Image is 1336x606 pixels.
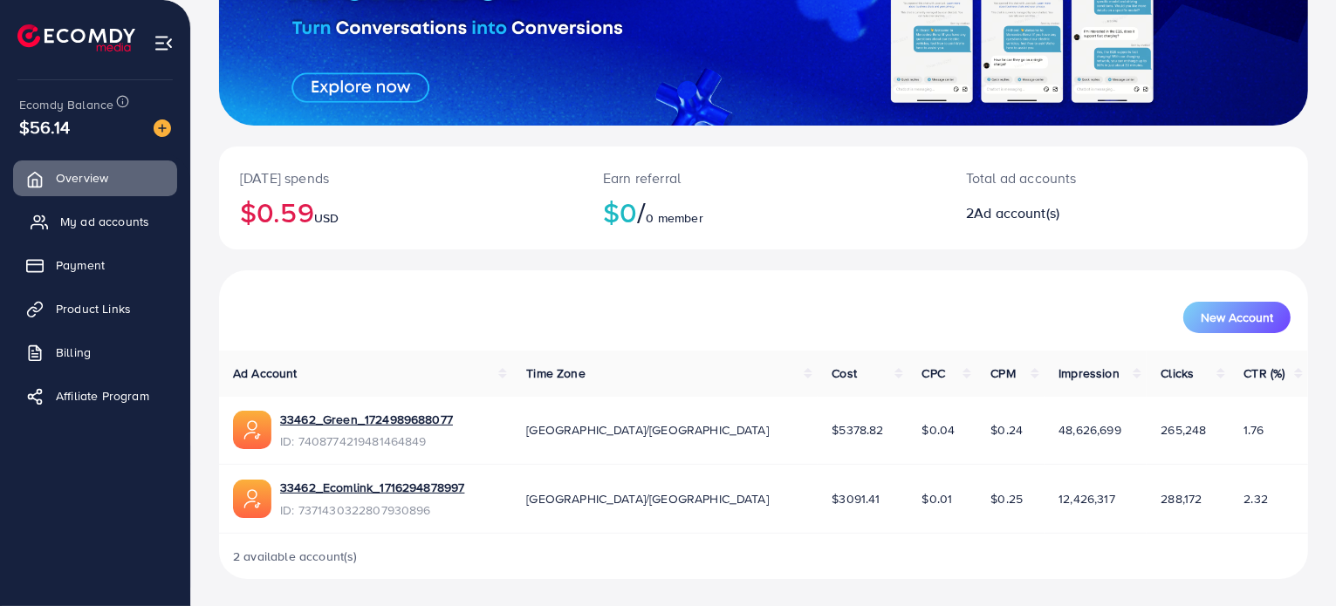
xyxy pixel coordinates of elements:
[240,167,561,188] p: [DATE] spends
[280,501,464,519] span: ID: 7371430322807930896
[922,421,956,439] span: $0.04
[233,364,298,382] span: Ad Account
[280,432,453,450] span: ID: 7408774219481464849
[154,33,174,53] img: menu
[974,203,1059,222] span: Ad account(s)
[1059,364,1120,382] span: Impression
[1161,490,1202,507] span: 288,172
[240,195,561,228] h2: $0.59
[56,387,149,405] span: Affiliate Program
[922,364,945,382] span: CPC
[990,364,1015,382] span: CPM
[832,490,880,507] span: $3091.41
[1059,421,1121,439] span: 48,626,699
[233,548,358,565] span: 2 available account(s)
[526,421,769,439] span: [GEOGRAPHIC_DATA]/[GEOGRAPHIC_DATA]
[832,421,883,439] span: $5378.82
[13,335,177,370] a: Billing
[526,364,585,382] span: Time Zone
[1244,490,1269,507] span: 2.32
[990,490,1023,507] span: $0.25
[314,209,339,227] span: USD
[1201,311,1273,323] span: New Account
[990,421,1023,439] span: $0.24
[280,479,464,496] a: 33462_Ecomlink_1716294878997
[17,24,135,51] img: logo
[603,195,924,228] h2: $0
[13,204,177,239] a: My ad accounts
[922,490,953,507] span: $0.01
[280,411,453,428] a: 33462_Green_1724989688077
[19,114,70,140] span: $56.14
[1161,364,1194,382] span: Clicks
[13,291,177,326] a: Product Links
[13,378,177,413] a: Affiliate Program
[13,160,177,195] a: Overview
[637,192,646,232] span: /
[56,169,108,187] span: Overview
[1262,528,1323,593] iframe: Chat
[1244,421,1264,439] span: 1.76
[13,248,177,283] a: Payment
[526,490,769,507] span: [GEOGRAPHIC_DATA]/[GEOGRAPHIC_DATA]
[832,364,857,382] span: Cost
[19,96,113,113] span: Ecomdy Balance
[1161,421,1206,439] span: 265,248
[60,213,149,230] span: My ad accounts
[1244,364,1285,382] span: CTR (%)
[56,344,91,361] span: Billing
[233,411,271,449] img: ic-ads-acc.e4c84228.svg
[154,119,171,137] img: image
[56,256,105,274] span: Payment
[966,205,1196,221] h2: 2
[647,209,703,227] span: 0 member
[1183,302,1291,333] button: New Account
[233,480,271,518] img: ic-ads-acc.e4c84228.svg
[1059,490,1115,507] span: 12,426,317
[603,167,924,188] p: Earn referral
[56,300,131,317] span: Product Links
[966,167,1196,188] p: Total ad accounts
